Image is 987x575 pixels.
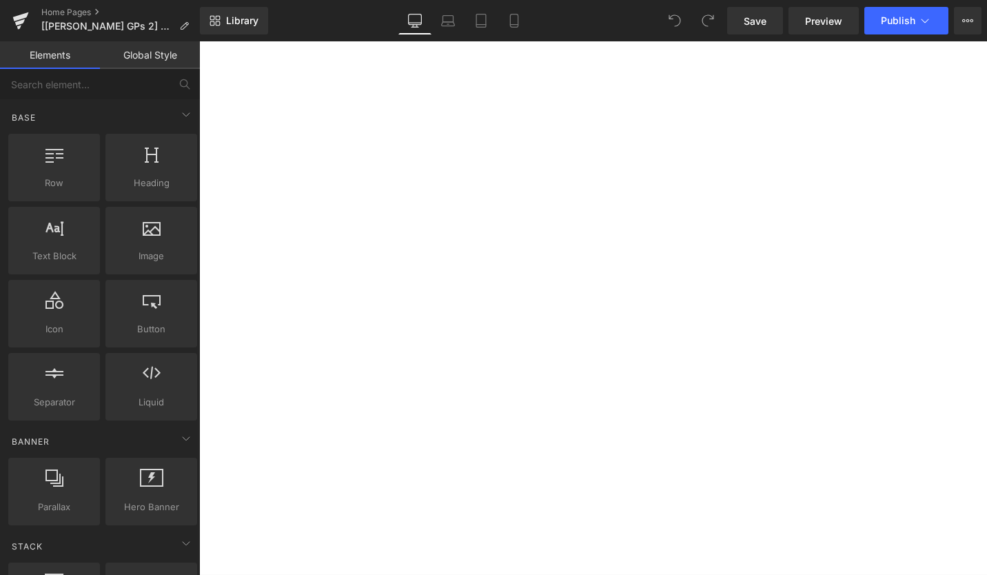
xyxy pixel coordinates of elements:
[226,14,258,27] span: Library
[110,249,193,263] span: Image
[694,7,722,34] button: Redo
[498,7,531,34] a: Mobile
[100,41,200,69] a: Global Style
[12,500,96,514] span: Parallax
[10,111,37,124] span: Base
[881,15,915,26] span: Publish
[12,249,96,263] span: Text Block
[864,7,948,34] button: Publish
[12,395,96,410] span: Separator
[41,21,174,32] span: [[PERSON_NAME] GPs 2] Home Page [DATE]
[661,7,689,34] button: Undo
[10,435,51,448] span: Banner
[12,176,96,190] span: Row
[465,7,498,34] a: Tablet
[954,7,981,34] button: More
[788,7,859,34] a: Preview
[110,322,193,336] span: Button
[805,14,842,28] span: Preview
[398,7,431,34] a: Desktop
[110,395,193,410] span: Liquid
[200,7,268,34] a: New Library
[110,176,193,190] span: Heading
[431,7,465,34] a: Laptop
[10,540,44,553] span: Stack
[12,322,96,336] span: Icon
[744,14,766,28] span: Save
[110,500,193,514] span: Hero Banner
[41,7,200,18] a: Home Pages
